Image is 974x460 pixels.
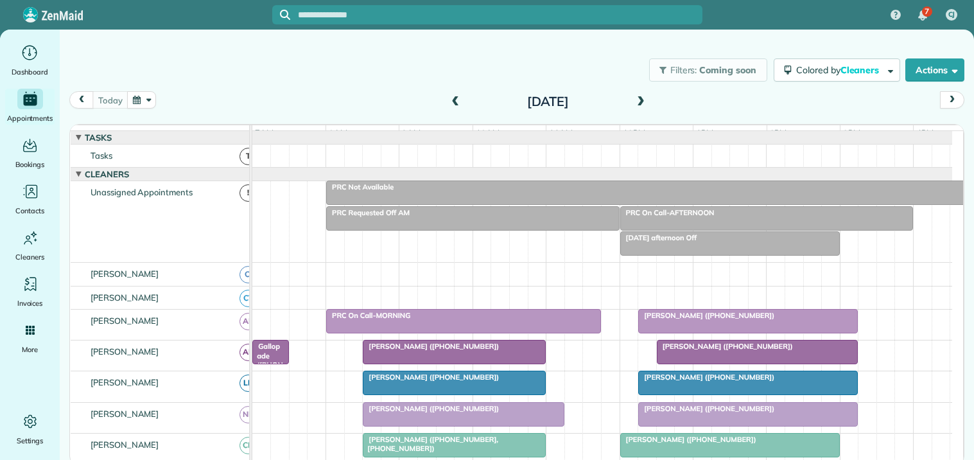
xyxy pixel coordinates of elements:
span: 1pm [693,128,716,138]
span: [PERSON_NAME] [88,269,162,279]
span: ND [239,406,257,423]
span: [PERSON_NAME] ([PHONE_NUMBER], [PHONE_NUMBER]) [362,435,498,453]
span: More [22,343,38,356]
span: [PERSON_NAME] [88,439,162,450]
span: 9am [399,128,423,138]
span: 11am [546,128,575,138]
span: Colored by [796,64,883,76]
span: 12pm [620,128,648,138]
span: [PERSON_NAME] ([PHONE_NUMBER]) [362,342,500,351]
button: Actions [905,58,964,82]
span: PRC On Call-AFTERNOON [620,208,715,217]
span: [DATE] afternoon Off [620,233,697,242]
a: Cleaners [5,227,55,263]
span: 10am [473,128,502,138]
span: Gallopade ([PHONE_NUMBER], [PHONE_NUMBER]) [252,342,283,416]
span: T [239,148,257,165]
a: Contacts [5,181,55,217]
span: 7am [252,128,276,138]
span: [PERSON_NAME] [88,409,162,419]
span: [PERSON_NAME] [88,315,162,326]
span: 8am [326,128,350,138]
span: LH [239,375,257,392]
h2: [DATE] [467,94,628,109]
button: Colored byCleaners [774,58,900,82]
span: CT [239,290,257,307]
span: PRC Requested Off AM [326,208,410,217]
span: 2pm [767,128,790,138]
span: [PERSON_NAME] ([PHONE_NUMBER]) [638,311,775,320]
a: Dashboard [5,42,55,78]
button: prev [69,91,94,109]
span: 7 [925,6,929,17]
span: CJ [948,10,955,20]
span: 4pm [914,128,936,138]
span: PRC On Call-MORNING [326,311,411,320]
span: Bookings [15,158,45,171]
span: [PERSON_NAME] ([PHONE_NUMBER]) [638,373,775,382]
button: Focus search [272,10,290,20]
span: Cleaners [82,169,132,179]
button: next [940,91,964,109]
span: AH [239,313,257,330]
span: Coming soon [699,64,757,76]
div: 7 unread notifications [909,1,936,30]
span: Tasks [82,132,114,143]
span: CM [239,437,257,454]
button: today [92,91,128,109]
span: Tasks [88,150,115,161]
a: Settings [5,411,55,447]
span: [PERSON_NAME] ([PHONE_NUMBER]) [362,373,500,382]
a: Appointments [5,89,55,125]
svg: Focus search [280,10,290,20]
span: CJ [239,266,257,283]
span: [PERSON_NAME] ([PHONE_NUMBER]) [362,404,500,413]
span: Appointments [7,112,53,125]
span: Cleaners [840,64,882,76]
a: Bookings [5,135,55,171]
span: [PERSON_NAME] [88,346,162,357]
span: Dashboard [12,66,48,78]
span: 3pm [840,128,863,138]
span: [PERSON_NAME] [88,292,162,303]
span: Unassigned Appointments [88,187,195,197]
span: [PERSON_NAME] ([PHONE_NUMBER]) [638,404,775,413]
span: Filters: [670,64,697,76]
span: PRC Not Available [326,182,394,191]
span: [PERSON_NAME] [88,377,162,387]
span: Invoices [17,297,43,310]
a: Invoices [5,274,55,310]
span: Contacts [15,204,44,217]
span: [PERSON_NAME] ([PHONE_NUMBER]) [656,342,794,351]
span: Cleaners [15,251,44,263]
span: [PERSON_NAME] ([PHONE_NUMBER]) [620,435,757,444]
span: AR [239,344,257,361]
span: ! [239,184,257,202]
span: Settings [17,434,44,447]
